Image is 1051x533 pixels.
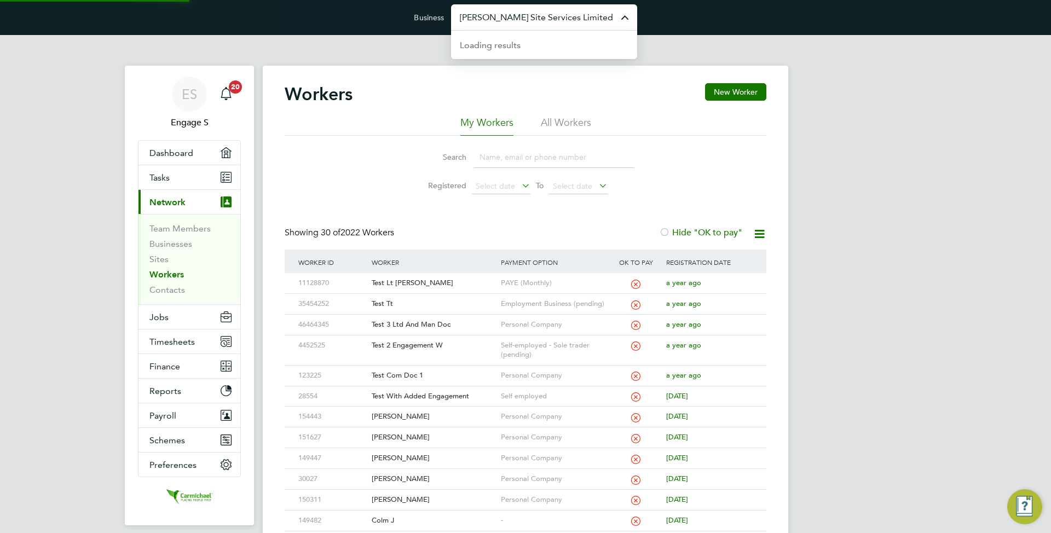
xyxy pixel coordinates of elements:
a: Team Members [149,223,211,234]
div: Personal Company [498,315,609,335]
button: Reports [138,379,240,403]
h2: Workers [285,83,353,105]
div: 149482 [296,511,369,531]
span: Select date [476,181,515,191]
a: 30027[PERSON_NAME]Personal Company[DATE] [296,468,755,478]
label: Hide "OK to pay" [659,227,742,238]
button: New Worker [705,83,766,101]
div: 4452525 [296,335,369,356]
nav: Main navigation [125,66,254,525]
div: Network [138,214,240,304]
span: Schemes [149,435,185,445]
span: 20 [229,80,242,94]
button: Jobs [138,305,240,329]
div: Colm J [369,511,498,531]
span: a year ago [666,278,701,287]
span: [DATE] [666,432,688,442]
div: Personal Company [498,407,609,427]
span: Reports [149,386,181,396]
div: 35454252 [296,294,369,314]
div: Personal Company [498,427,609,448]
a: 4452525Test 2 Engagement WSelf-employed - Sole trader (pending)a year ago [296,335,755,344]
div: Test Com Doc 1 [369,366,498,386]
button: Timesheets [138,329,240,354]
span: Network [149,197,186,207]
button: Engage Resource Center [1007,489,1042,524]
div: Test With Added Engagement [369,386,498,407]
div: Test Lt [PERSON_NAME] [369,273,498,293]
div: 46464345 [296,315,369,335]
span: Payroll [149,410,176,421]
span: Timesheets [149,337,195,347]
button: Schemes [138,428,240,452]
div: 151627 [296,427,369,448]
a: 149447[PERSON_NAME]Personal Company[DATE] [296,448,755,457]
a: 154443[PERSON_NAME]Personal Company[DATE] [296,406,755,415]
a: 11128870Test Lt [PERSON_NAME]PAYE (Monthly)a year ago [296,273,755,282]
span: 30 of [321,227,340,238]
div: Personal Company [498,448,609,468]
div: 30027 [296,469,369,489]
div: Employment Business (pending) [498,294,609,314]
div: [PERSON_NAME] [369,427,498,448]
div: Worker ID [296,250,369,275]
span: Engage S [138,116,241,129]
span: [DATE] [666,515,688,525]
a: Contacts [149,285,185,295]
div: [PERSON_NAME] [369,448,498,468]
div: [PERSON_NAME] [369,407,498,427]
a: 149482Colm J-[DATE] [296,510,755,519]
button: Payroll [138,403,240,427]
div: Self employed [498,386,609,407]
div: Worker [369,250,498,275]
a: ESEngage S [138,77,241,129]
div: - [498,511,609,531]
div: 11128870 [296,273,369,293]
span: a year ago [666,299,701,308]
span: [DATE] [666,453,688,462]
div: 28554 [296,386,369,407]
div: [PERSON_NAME] [369,490,498,510]
div: Loading results [460,39,521,52]
div: Payment Option [498,250,609,275]
div: [PERSON_NAME] [369,469,498,489]
a: 151627[PERSON_NAME]Personal Company[DATE] [296,427,755,436]
div: OK to pay [608,250,663,275]
div: Personal Company [498,366,609,386]
a: 46464345Test 3 Ltd And Man DocPersonal Companya year ago [296,314,755,323]
span: [DATE] [666,474,688,483]
div: Personal Company [498,469,609,489]
button: Preferences [138,453,240,477]
button: Network [138,190,240,214]
label: Business [414,13,444,22]
span: Tasks [149,172,170,183]
span: To [533,178,547,193]
span: Finance [149,361,180,372]
div: Showing [285,227,396,239]
a: Sites [149,254,169,264]
div: 149447 [296,448,369,468]
span: [DATE] [666,391,688,401]
div: PAYE (Monthly) [498,273,609,293]
button: Finance [138,354,240,378]
a: Workers [149,269,184,280]
span: Jobs [149,312,169,322]
a: 20 [215,77,237,112]
div: Test Tt [369,294,498,314]
span: [DATE] [666,495,688,504]
label: Registered [417,181,466,190]
img: carmichael-logo-retina.png [165,488,214,506]
a: 123225Test Com Doc 1Personal Companya year ago [296,365,755,374]
div: 123225 [296,366,369,386]
div: Personal Company [498,490,609,510]
span: ES [182,87,197,101]
a: Tasks [138,165,240,189]
span: a year ago [666,320,701,329]
div: 150311 [296,490,369,510]
input: Name, email or phone number [474,147,634,168]
a: Dashboard [138,141,240,165]
div: Registration Date [663,250,755,275]
span: a year ago [666,340,701,350]
span: Preferences [149,460,197,470]
li: My Workers [460,116,513,136]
